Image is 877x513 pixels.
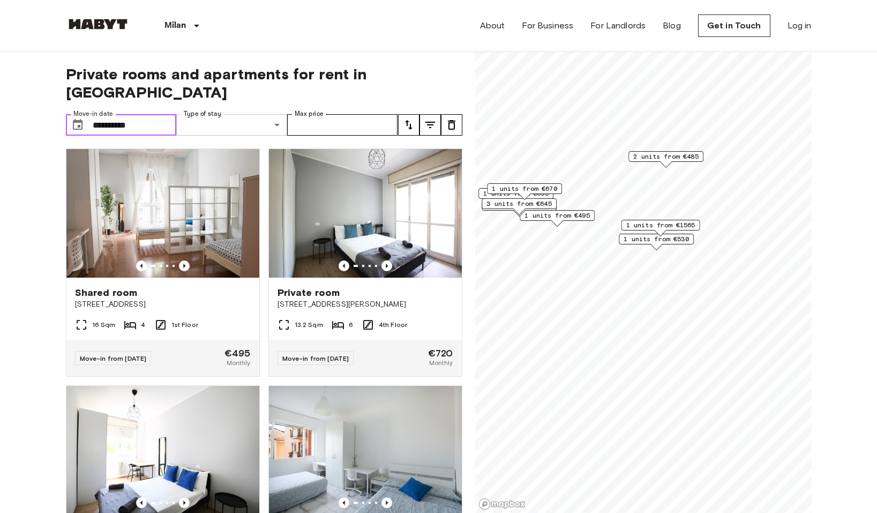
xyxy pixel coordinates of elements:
span: 4th Floor [379,320,407,330]
a: Log in [788,19,812,32]
span: €720 [428,348,453,358]
span: €495 [224,348,251,358]
span: 16 Sqm [92,320,116,330]
label: Type of stay [184,109,221,118]
p: Milan [164,19,186,32]
button: Previous image [339,497,349,508]
a: Blog [663,19,681,32]
button: tune [441,114,462,136]
span: 6 [349,320,353,330]
a: For Business [522,19,573,32]
button: Previous image [381,497,392,508]
div: Map marker [520,210,595,227]
img: Habyt [66,19,130,29]
button: tune [419,114,441,136]
a: About [480,19,505,32]
button: Choose date, selected date is 10 Sep 2025 [67,114,88,136]
label: Max price [295,109,324,118]
div: Map marker [628,151,703,168]
button: Previous image [136,497,147,508]
img: Marketing picture of unit IT-14-022-001-02H [66,149,259,278]
span: 1 units from €495 [524,211,590,220]
span: [STREET_ADDRESS][PERSON_NAME] [278,299,453,310]
span: [STREET_ADDRESS] [75,299,251,310]
div: Map marker [478,188,553,205]
a: Mapbox logo [478,498,526,510]
a: Marketing picture of unit IT-14-111-001-001Previous imagePrevious imagePrivate room[STREET_ADDRES... [268,148,462,377]
span: Private rooms and apartments for rent in [GEOGRAPHIC_DATA] [66,65,462,101]
a: Marketing picture of unit IT-14-022-001-02HPrevious imagePrevious imageShared room[STREET_ADDRESS... [66,148,260,377]
span: Monthly [429,358,453,368]
span: 2 units from €485 [633,152,699,161]
span: 3 units from €645 [486,199,552,209]
span: 1st Floor [171,320,198,330]
span: 1 units from €1565 [626,220,695,230]
button: Previous image [339,261,349,271]
img: Marketing picture of unit IT-14-111-001-001 [269,149,462,278]
span: 1 units from €695 [483,189,549,198]
div: Map marker [487,183,562,200]
span: 4 [141,320,145,330]
span: Private room [278,286,340,299]
button: Previous image [179,261,190,271]
div: Map marker [482,198,557,215]
a: Get in Touch [698,14,770,37]
div: Map marker [621,220,700,236]
span: 1 units from €530 [624,234,689,244]
a: For Landlords [590,19,646,32]
button: Previous image [381,261,392,271]
span: Shared room [75,286,138,299]
button: Previous image [136,261,147,271]
button: Previous image [179,497,190,508]
span: Monthly [227,358,250,368]
label: Move-in date [73,109,113,118]
span: 13.2 Sqm [295,320,323,330]
span: 1 units from €670 [492,184,557,194]
span: Move-in from [DATE] [80,354,147,362]
button: tune [398,114,419,136]
div: Map marker [619,234,694,250]
span: Move-in from [DATE] [282,354,349,362]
